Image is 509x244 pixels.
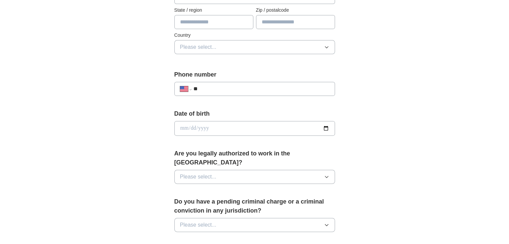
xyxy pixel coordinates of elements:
label: Are you legally authorized to work in the [GEOGRAPHIC_DATA]? [174,149,335,167]
label: Do you have a pending criminal charge or a criminal conviction in any jurisdiction? [174,197,335,215]
span: Please select... [180,173,217,181]
label: Date of birth [174,109,335,118]
label: Zip / postalcode [256,7,335,14]
span: Please select... [180,221,217,229]
span: Please select... [180,43,217,51]
label: State / region [174,7,253,14]
button: Please select... [174,218,335,232]
label: Country [174,32,335,39]
button: Please select... [174,40,335,54]
button: Please select... [174,170,335,184]
label: Phone number [174,70,335,79]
